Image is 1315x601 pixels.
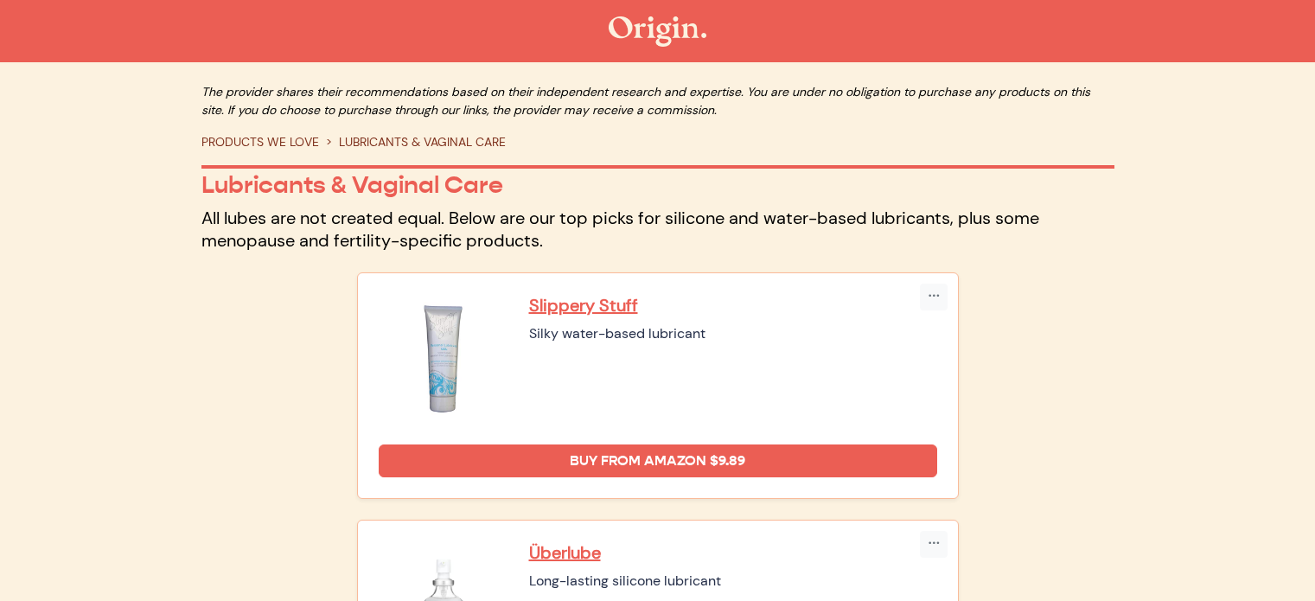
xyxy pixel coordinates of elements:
[201,134,319,150] a: PRODUCTS WE LOVE
[319,133,506,151] li: LUBRICANTS & VAGINAL CARE
[529,541,937,564] a: Überlube
[379,294,508,424] img: Slippery Stuff
[379,444,937,477] a: Buy from Amazon $9.89
[201,207,1114,252] p: All lubes are not created equal. Below are our top picks for silicone and water-based lubricants,...
[529,323,937,344] div: Silky water-based lubricant
[201,83,1114,119] p: The provider shares their recommendations based on their independent research and expertise. You ...
[609,16,706,47] img: The Origin Shop
[529,294,937,316] a: Slippery Stuff
[201,170,1114,200] p: Lubricants & Vaginal Care
[529,571,937,591] div: Long-lasting silicone lubricant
